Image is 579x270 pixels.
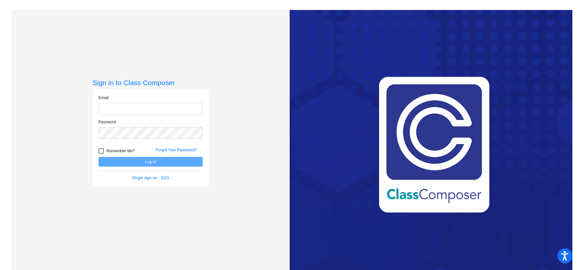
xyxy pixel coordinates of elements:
[99,157,203,167] button: Log In
[107,147,135,155] span: Remember Me?
[132,176,169,180] a: Single sign on - SSO
[99,95,109,101] label: Email
[156,148,197,152] a: Forgot Your Password?
[93,78,209,87] h3: Sign in to Class Composer
[99,119,116,125] label: Password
